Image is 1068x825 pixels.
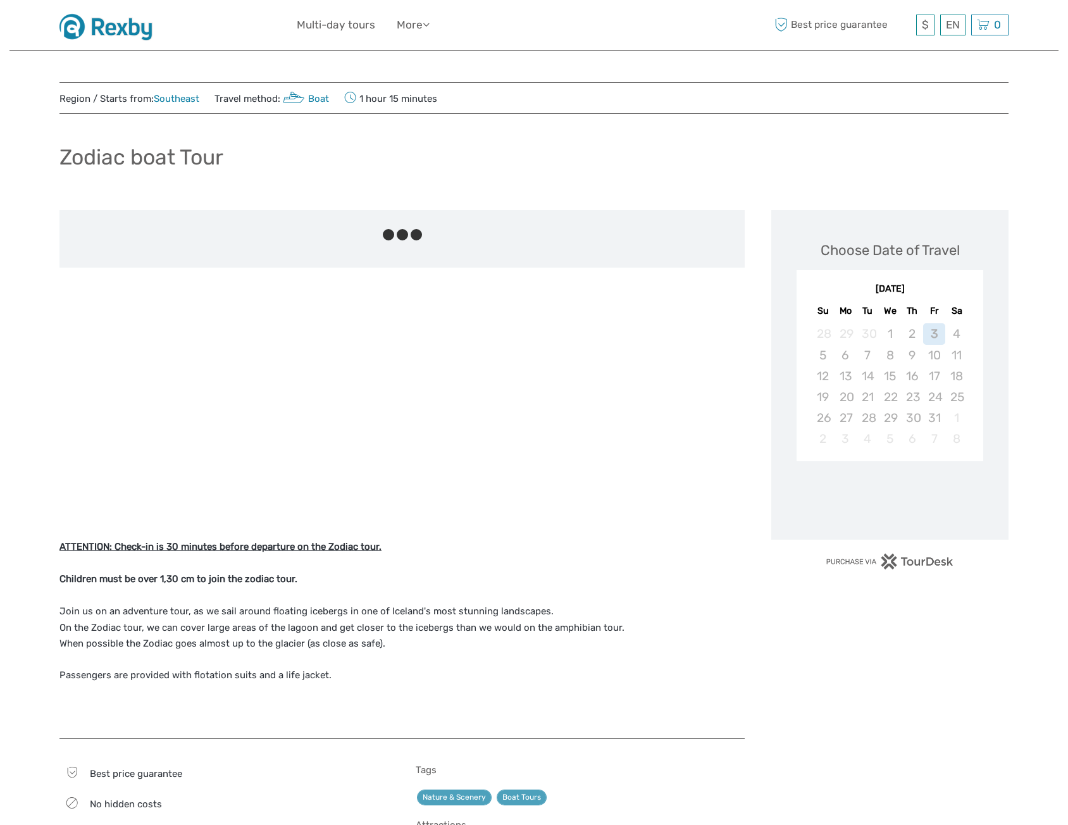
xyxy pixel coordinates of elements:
div: Th [901,302,923,319]
div: Not available Friday, November 7th, 2025 [923,428,945,449]
div: Not available Tuesday, October 21st, 2025 [857,387,879,407]
div: Not available Tuesday, October 14th, 2025 [857,366,879,387]
span: Best price guarantee [90,768,182,779]
span: No hidden costs [90,798,162,810]
div: Not available Wednesday, October 1st, 2025 [879,323,901,344]
div: Not available Sunday, October 12th, 2025 [812,366,834,387]
div: Not available Sunday, October 19th, 2025 [812,387,834,407]
a: Boat Tours [497,790,547,805]
div: Not available Friday, October 10th, 2025 [923,345,945,366]
img: PurchaseViaTourDesk.png [826,554,954,569]
div: Not available Sunday, October 26th, 2025 [812,407,834,428]
div: Not available Wednesday, October 22nd, 2025 [879,387,901,407]
div: Mo [835,302,857,319]
div: Not available Sunday, September 28th, 2025 [812,323,834,344]
div: Not available Friday, October 24th, 2025 [923,387,945,407]
div: Not available Wednesday, October 29th, 2025 [879,407,901,428]
div: Su [812,302,834,319]
div: Choose Date of Travel [821,240,960,260]
div: Not available Tuesday, November 4th, 2025 [857,428,879,449]
span: 0 [992,18,1003,31]
div: Not available Friday, October 3rd, 2025 [923,323,945,344]
div: Not available Wednesday, October 8th, 2025 [879,345,901,366]
div: Not available Thursday, October 16th, 2025 [901,366,923,387]
span: 1 hour 15 minutes [344,89,437,107]
a: Multi-day tours [297,16,375,34]
span: Travel method: [214,89,329,107]
div: Not available Sunday, October 5th, 2025 [812,345,834,366]
div: Not available Sunday, November 2nd, 2025 [812,428,834,449]
div: Not available Wednesday, November 5th, 2025 [879,428,901,449]
a: Southeast [154,93,199,104]
span: $ [922,18,929,31]
div: Not available Saturday, November 8th, 2025 [945,428,967,449]
div: Not available Monday, October 20th, 2025 [835,387,857,407]
div: Not available Thursday, November 6th, 2025 [901,428,923,449]
div: Not available Monday, November 3rd, 2025 [835,428,857,449]
div: Not available Monday, October 27th, 2025 [835,407,857,428]
div: Loading... [886,494,894,502]
div: Fr [923,302,945,319]
div: Not available Thursday, October 23rd, 2025 [901,387,923,407]
a: More [397,16,430,34]
div: Not available Thursday, October 30th, 2025 [901,407,923,428]
div: month 2025-10 [800,323,979,449]
div: EN [940,15,966,35]
div: Not available Saturday, October 4th, 2025 [945,323,967,344]
strong: ATTENTION: Check-in is 30 minutes before departure on the Zodiac tour. [59,541,382,552]
span: Region / Starts from: [59,92,199,106]
img: 1430-dd05a757-d8ed-48de-a814-6052a4ad6914_logo_small.jpg [59,9,161,40]
div: Not available Friday, October 17th, 2025 [923,366,945,387]
div: Not available Monday, October 13th, 2025 [835,366,857,387]
p: Join us on an adventure tour, as we sail around floating icebergs in one of Iceland's most stunni... [59,539,745,652]
span: Best price guarantee [771,15,913,35]
div: Not available Saturday, October 18th, 2025 [945,366,967,387]
div: Not available Wednesday, October 15th, 2025 [879,366,901,387]
a: Boat [280,93,329,104]
div: Sa [945,302,967,319]
p: Passengers are provided with flotation suits and a life jacket. [59,667,745,684]
div: [DATE] [797,283,983,296]
a: Nature & Scenery [417,790,492,805]
div: Not available Thursday, October 9th, 2025 [901,345,923,366]
h1: Zodiac boat Tour [59,144,223,170]
div: Not available Saturday, November 1st, 2025 [945,407,967,428]
h5: Tags [416,764,745,776]
div: We [879,302,901,319]
strong: Children must be over 1,30 cm to join the zodiac tour. [59,573,297,585]
div: Not available Thursday, October 2nd, 2025 [901,323,923,344]
div: Not available Tuesday, September 30th, 2025 [857,323,879,344]
div: Not available Monday, October 6th, 2025 [835,345,857,366]
div: Not available Saturday, October 11th, 2025 [945,345,967,366]
div: Not available Saturday, October 25th, 2025 [945,387,967,407]
div: Not available Tuesday, October 7th, 2025 [857,345,879,366]
div: Tu [857,302,879,319]
div: Not available Friday, October 31st, 2025 [923,407,945,428]
div: Not available Tuesday, October 28th, 2025 [857,407,879,428]
div: Not available Monday, September 29th, 2025 [835,323,857,344]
